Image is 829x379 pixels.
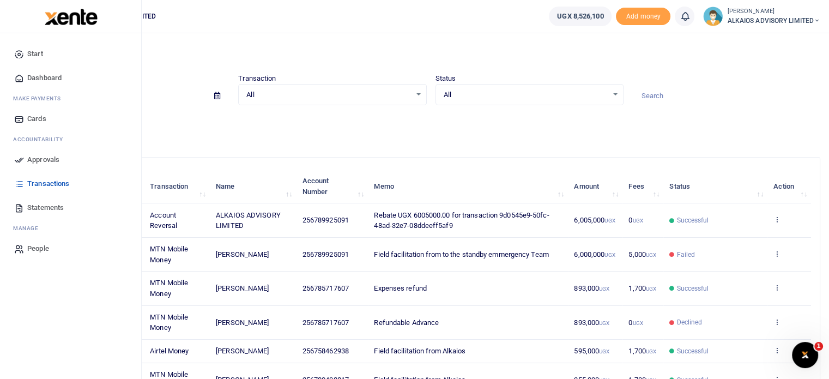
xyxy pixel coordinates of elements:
[302,318,349,327] span: 256785717607
[302,216,349,224] span: 256789925091
[663,170,767,203] th: Status: activate to sort column ascending
[9,42,132,66] a: Start
[150,211,177,230] span: Account Reversal
[44,12,98,20] a: logo-small logo-large logo-large
[9,66,132,90] a: Dashboard
[374,318,439,327] span: Refundable Advance
[21,135,63,143] span: countability
[646,348,656,354] small: UGX
[676,250,695,260] span: Failed
[676,284,709,293] span: Successful
[45,9,98,25] img: logo-large
[41,47,820,59] h4: Transactions
[622,170,663,203] th: Fees: activate to sort column ascending
[216,318,269,327] span: [PERSON_NAME]
[544,7,616,26] li: Wallet ballance
[632,218,643,224] small: UGX
[574,318,609,327] span: 893,000
[574,216,615,224] span: 6,005,000
[604,252,615,258] small: UGX
[150,313,188,332] span: MTN Mobile Money
[302,250,349,258] span: 256789925091
[599,320,609,326] small: UGX
[27,154,59,165] span: Approvals
[9,90,132,107] li: M
[9,220,132,237] li: M
[9,148,132,172] a: Approvals
[296,170,368,203] th: Account Number: activate to sort column ascending
[574,347,609,355] span: 595,000
[632,87,820,105] input: Search
[144,170,210,203] th: Transaction: activate to sort column ascending
[435,73,456,84] label: Status
[210,170,296,203] th: Name: activate to sort column ascending
[9,131,132,148] li: Ac
[632,320,643,326] small: UGX
[444,89,608,100] span: All
[9,237,132,261] a: People
[19,94,61,103] span: ake Payments
[238,73,276,84] label: Transaction
[150,279,188,298] span: MTN Mobile Money
[574,284,609,292] span: 893,000
[374,347,465,355] span: Field facilitation from Alkaios
[19,224,39,232] span: anage
[646,286,656,292] small: UGX
[41,118,820,130] p: Download
[216,211,281,230] span: ALKAIOS ADVISORY LIMITED
[27,243,49,254] span: People
[616,8,670,26] span: Add money
[27,178,69,189] span: Transactions
[703,7,723,26] img: profile-user
[27,73,62,83] span: Dashboard
[150,347,189,355] span: Airtel Money
[374,250,548,258] span: Field facilitation from to the standby emmergency Team
[599,348,609,354] small: UGX
[628,347,656,355] span: 1,700
[628,284,656,292] span: 1,700
[616,11,670,20] a: Add money
[216,284,269,292] span: [PERSON_NAME]
[246,89,410,100] span: All
[676,346,709,356] span: Successful
[302,284,349,292] span: 256785717607
[703,7,820,26] a: profile-user [PERSON_NAME] ALKAIOS ADVISORY LIMITED
[9,107,132,131] a: Cards
[9,172,132,196] a: Transactions
[9,196,132,220] a: Statements
[628,216,643,224] span: 0
[216,250,269,258] span: [PERSON_NAME]
[549,7,612,26] a: UGX 8,526,100
[374,284,427,292] span: Expenses refund
[568,170,622,203] th: Amount: activate to sort column ascending
[727,16,820,26] span: ALKAIOS ADVISORY LIMITED
[574,250,615,258] span: 6,000,000
[599,286,609,292] small: UGX
[27,113,46,124] span: Cards
[150,245,188,264] span: MTN Mobile Money
[814,342,823,351] span: 1
[368,170,568,203] th: Memo: activate to sort column ascending
[616,8,670,26] li: Toup your wallet
[628,250,656,258] span: 5,000
[27,202,64,213] span: Statements
[628,318,643,327] span: 0
[604,218,615,224] small: UGX
[792,342,818,368] iframe: Intercom live chat
[646,252,656,258] small: UGX
[302,347,349,355] span: 256758462938
[727,7,820,16] small: [PERSON_NAME]
[676,215,709,225] span: Successful
[557,11,603,22] span: UGX 8,526,100
[27,49,43,59] span: Start
[767,170,811,203] th: Action: activate to sort column ascending
[676,317,702,327] span: Declined
[374,211,549,230] span: Rebate UGX 6005000.00 for transaction 9d0545e9-50fc-48ad-32e7-08ddeeff5af9
[216,347,269,355] span: [PERSON_NAME]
